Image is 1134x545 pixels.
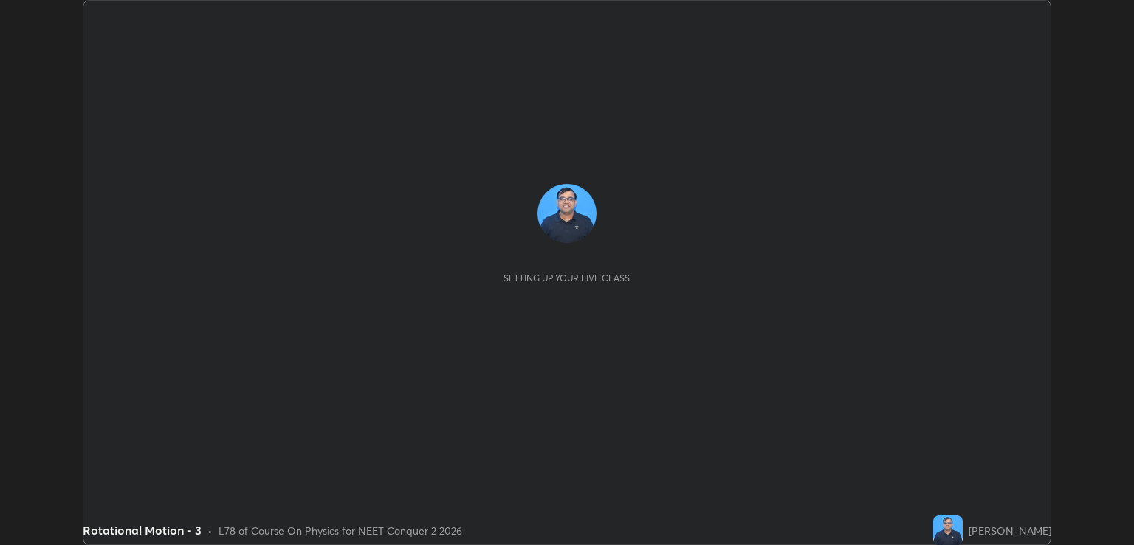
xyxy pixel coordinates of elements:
[504,272,630,284] div: Setting up your live class
[933,515,963,545] img: c8efc32e9f1a4c10bde3d70895648330.jpg
[207,523,213,538] div: •
[83,521,202,539] div: Rotational Motion - 3
[219,523,462,538] div: L78 of Course On Physics for NEET Conquer 2 2026
[969,523,1051,538] div: [PERSON_NAME]
[537,184,597,243] img: c8efc32e9f1a4c10bde3d70895648330.jpg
